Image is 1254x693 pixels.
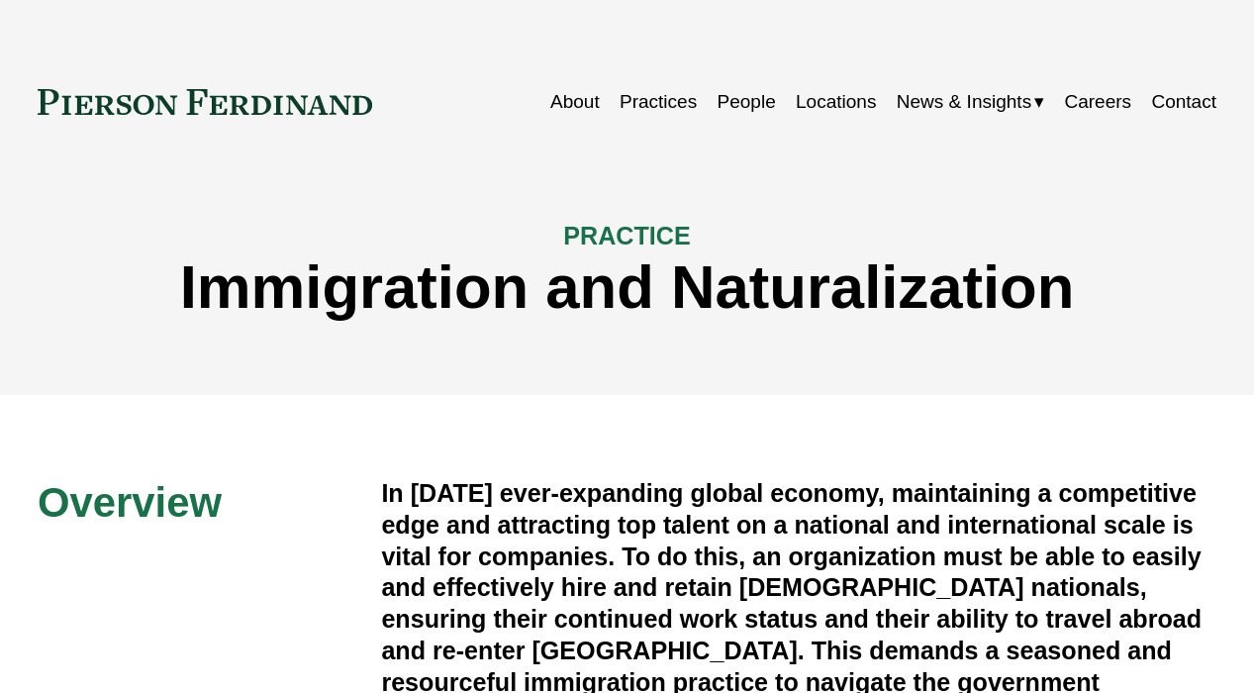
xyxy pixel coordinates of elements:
[550,83,600,121] a: About
[897,83,1044,121] a: folder dropdown
[1151,83,1216,121] a: Contact
[717,83,775,121] a: People
[38,479,222,526] span: Overview
[1064,83,1131,121] a: Careers
[38,252,1216,322] h1: Immigration and Naturalization
[563,222,690,249] span: PRACTICE
[796,83,876,121] a: Locations
[897,85,1031,119] span: News & Insights
[620,83,697,121] a: Practices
